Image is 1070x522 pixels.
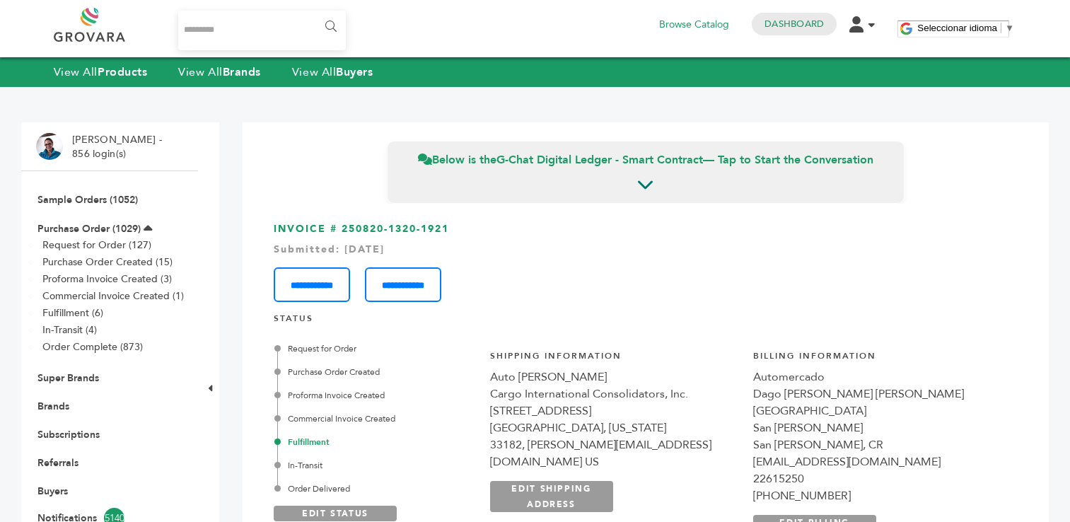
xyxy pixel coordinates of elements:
[42,238,151,252] a: Request for Order (127)
[37,193,138,207] a: Sample Orders (1052)
[1005,23,1014,33] span: ▼
[37,456,78,470] a: Referrals
[42,289,184,303] a: Commercial Invoice Created (1)
[277,412,475,425] div: Commercial Invoice Created
[37,371,99,385] a: Super Brands
[72,133,165,161] li: [PERSON_NAME] - 856 login(s)
[277,342,475,355] div: Request for Order
[753,470,1002,487] div: 22615250
[277,482,475,495] div: Order Delivered
[490,350,739,369] h4: Shipping Information
[277,436,475,448] div: Fulfillment
[277,459,475,472] div: In-Transit
[917,23,997,33] span: Seleccionar idioma
[753,453,1002,470] div: [EMAIL_ADDRESS][DOMAIN_NAME]
[753,419,1002,436] div: San [PERSON_NAME]
[178,64,261,80] a: View AllBrands
[292,64,373,80] a: View AllBuyers
[490,385,739,402] div: Cargo International Consolidators, Inc.
[418,152,873,168] span: Below is the — Tap to Start the Conversation
[336,64,373,80] strong: Buyers
[274,222,1018,302] h3: INVOICE # 250820-1320-1921
[490,481,613,512] a: EDIT SHIPPING ADDRESS
[42,272,172,286] a: Proforma Invoice Created (3)
[223,64,261,80] strong: Brands
[496,152,703,168] strong: G-Chat Digital Ledger - Smart Contract
[178,11,346,50] input: Search...
[753,369,1002,385] div: Automercado
[37,428,100,441] a: Subscriptions
[42,255,173,269] a: Purchase Order Created (15)
[753,402,1002,419] div: [GEOGRAPHIC_DATA]
[490,402,739,419] div: [STREET_ADDRESS]
[274,313,1018,332] h4: STATUS
[753,350,1002,369] h4: Billing Information
[42,340,143,354] a: Order Complete (873)
[277,389,475,402] div: Proforma Invoice Created
[764,18,824,30] a: Dashboard
[490,436,739,470] div: 33182, [PERSON_NAME][EMAIL_ADDRESS][DOMAIN_NAME] US
[37,222,141,236] a: Purchase Order (1029)
[274,506,397,521] a: EDIT STATUS
[54,64,148,80] a: View AllProducts
[753,436,1002,453] div: San [PERSON_NAME], CR
[277,366,475,378] div: Purchase Order Created
[753,385,1002,402] div: Dago [PERSON_NAME] [PERSON_NAME]
[37,485,68,498] a: Buyers
[42,306,103,320] a: Fulfillment (6)
[42,323,97,337] a: In-Transit (4)
[98,64,147,80] strong: Products
[917,23,1014,33] a: Seleccionar idioma​
[490,369,739,385] div: Auto [PERSON_NAME]
[274,243,1018,257] div: Submitted: [DATE]
[37,400,69,413] a: Brands
[753,487,1002,504] div: [PHONE_NUMBER]
[490,419,739,436] div: [GEOGRAPHIC_DATA], [US_STATE]
[659,17,729,33] a: Browse Catalog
